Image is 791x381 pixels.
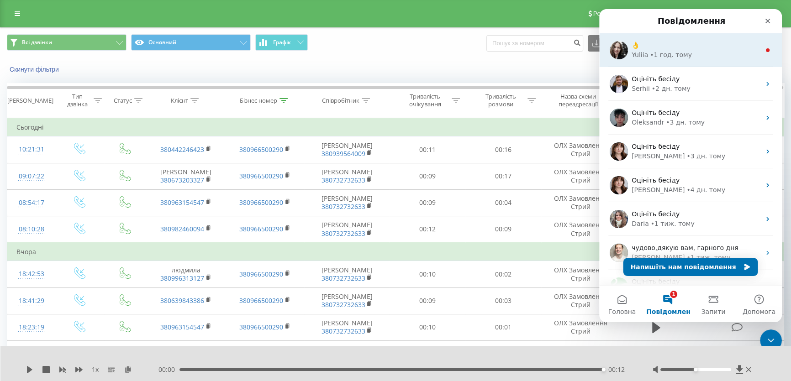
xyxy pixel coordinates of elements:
td: ОЛХ Замовлення Стрий [541,340,620,367]
button: Основний [131,34,251,51]
input: Пошук за номером [486,35,583,52]
td: 00:09 [389,163,465,189]
a: 380996313127 [160,274,204,282]
td: 00:10 [389,314,465,340]
a: 380982460094 [160,224,204,233]
td: 00:12 [389,216,465,243]
a: 380732732633 [321,202,365,211]
a: 380966500290 [239,172,283,180]
a: 380639843386 [160,296,204,305]
button: Скинути фільтри [7,65,63,73]
span: 00:12 [608,365,625,374]
a: 380732732633 [321,327,365,335]
td: 04:04 [465,340,541,367]
a: 380966500290 [239,296,283,305]
td: Сьогодні [7,118,784,136]
a: 380963154547 [160,198,204,207]
td: ОЛХ Замовлення Стрий [541,189,620,216]
td: 00:03 [465,287,541,314]
td: [PERSON_NAME] [304,189,389,216]
iframe: Intercom live chat [760,329,782,351]
td: ОЛХ Замовлення Стрий [541,261,620,287]
div: 09:07:22 [16,167,47,185]
div: [PERSON_NAME] [7,97,53,104]
button: Експорт [588,35,637,52]
td: 00:11 [389,136,465,163]
a: 380732732633 [321,300,365,309]
a: 380673203327 [160,176,204,184]
span: Всі дзвінки [22,39,52,46]
div: Співробітник [322,97,359,104]
a: 380732732633 [321,274,365,282]
div: 14:18:20 [16,345,47,363]
td: 00:02 [465,261,541,287]
td: ОЛХ Замовлення Стрий [541,136,620,163]
a: 380732732633 [321,229,365,238]
div: 08:54:17 [16,194,47,212]
td: 00:09 [465,216,541,243]
span: Графік [273,39,291,46]
div: 08:10:28 [16,220,47,238]
div: Клієнт [171,97,188,104]
span: 1 x [92,365,99,374]
td: [PERSON_NAME] [304,314,389,340]
td: [PERSON_NAME] [304,340,389,367]
a: 380963154547 [160,323,204,331]
div: Тип дзвінка [64,93,91,108]
td: ОЛХ Замовлення Стрий [541,216,620,243]
div: 18:41:29 [16,292,47,310]
td: [PERSON_NAME] [304,216,389,243]
div: Accessibility label [602,368,606,371]
a: 380966500290 [239,198,283,207]
a: 380732732633 [321,176,365,184]
td: [PERSON_NAME] [147,163,226,189]
td: ОЛХ Замовлення Стрий [541,287,620,314]
a: 380442246423 [160,145,204,154]
div: Тривалість очікування [401,93,449,108]
td: [PERSON_NAME] [304,136,389,163]
div: Статус [114,97,132,104]
iframe: Intercom live chat [599,9,782,322]
td: 00:01 [465,314,541,340]
div: Accessibility label [694,368,697,371]
button: Всі дзвінки [7,34,127,51]
td: 00:09 [389,287,465,314]
td: Вчора [7,243,784,261]
div: 10:21:31 [16,141,47,158]
td: [PERSON_NAME] [304,261,389,287]
td: 00:10 [389,261,465,287]
td: людмила [147,261,226,287]
td: 00:16 [465,136,541,163]
a: 380966500290 [239,270,283,278]
span: Реферальна програма [593,10,660,17]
